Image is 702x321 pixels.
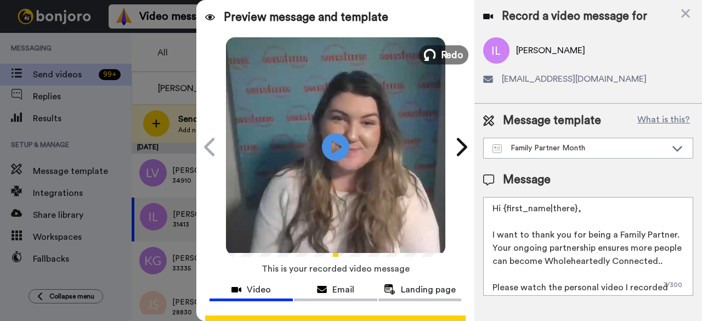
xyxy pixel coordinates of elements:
span: Video [247,283,271,296]
img: Message-temps.svg [492,144,502,153]
span: Email [332,283,354,296]
span: Message template [503,112,601,129]
span: Landing page [401,283,456,296]
textarea: Hi {first_name|there}, I want to thank you for being a Family Partner. Your ongoing partnership e... [483,197,693,296]
div: Family Partner Month [492,143,666,154]
span: This is your recorded video message [262,257,410,281]
span: Message [503,172,551,188]
span: [EMAIL_ADDRESS][DOMAIN_NAME] [502,72,647,86]
button: What is this? [634,112,693,129]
